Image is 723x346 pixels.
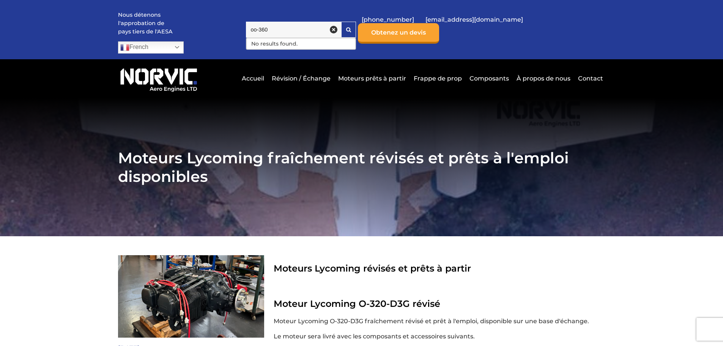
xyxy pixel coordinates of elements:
[336,69,408,88] a: Moteurs prêts à partir
[118,149,605,186] h1: Moteurs Lycoming fraîchement révisés et prêts à l'emploi disponibles
[468,69,511,88] a: Composants
[118,41,184,54] a: French
[246,22,341,38] input: Search by engine model…
[358,23,439,44] a: Obtenez un devis
[120,43,129,52] img: fr
[422,10,527,29] a: [EMAIL_ADDRESS][DOMAIN_NAME]
[274,317,595,326] p: Moteur Lycoming O-320-D3G fraîchement révisé et prêt à l'emploi, disponible sur une base d'échange.
[274,263,595,274] h1: Moteurs Lycoming révisés et prêts à partir
[118,65,199,92] img: Logo de Norvic Aero Engines
[274,332,595,341] p: Le moteur sera livré avec les composants et accessoires suivants.
[274,298,595,309] h2: Moteur Lycoming O-320-D3G révisé
[576,69,603,88] a: Contact
[515,69,572,88] a: À propos de nous
[358,10,418,29] a: [PHONE_NUMBER]
[240,69,266,88] a: Accueil
[412,69,464,88] a: Frappe de prop
[118,11,175,36] p: Nous détenons l'approbation de pays tiers de l'AESA
[270,69,332,88] a: Révision / Échange
[247,38,355,49] div: No results found.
